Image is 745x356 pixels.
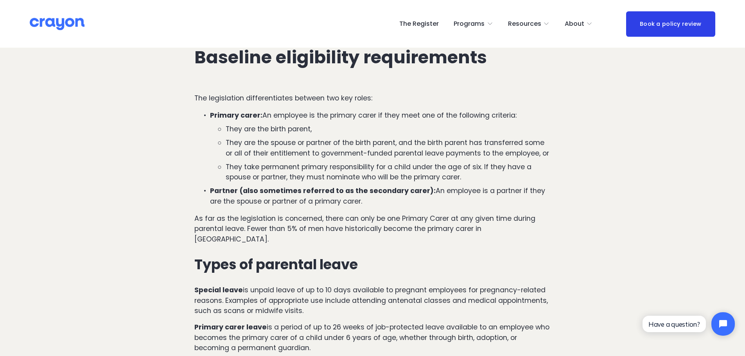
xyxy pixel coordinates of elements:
strong: Special leave [194,285,243,295]
p: The legislation differentiates between two key roles: [194,93,551,103]
p: An employee is the primary carer if they meet one of the following criteria: [210,110,551,120]
p: They are the spouse or partner of the birth parent, and the birth parent has transferred some or ... [226,138,551,158]
span: About [565,18,584,30]
strong: Partner (also sometimes referred to as the secondary carer): [210,186,436,195]
iframe: Tidio Chat [636,306,741,342]
p: They take permanent primary responsibility for a child under the age of six. If they have a spous... [226,162,551,182]
p: They are the birth parent, [226,124,551,134]
a: folder dropdown [508,18,550,30]
p: An employee is a partner if they are the spouse or partner of a primary carer. [210,186,551,206]
h2: Baseline eligibility requirements [194,48,551,67]
a: folder dropdown [565,18,593,30]
span: Programs [454,18,485,30]
a: folder dropdown [454,18,493,30]
a: The Register [399,18,439,30]
p: is unpaid leave of up to 10 days available to pregnant employees for pregnancy-related reasons. E... [194,285,551,316]
strong: Primary carer leave [194,322,267,332]
p: is a period of up to 26 weeks of job-protected leave available to an employee who becomes the pri... [194,322,551,353]
p: As far as the legislation is concerned, there can only be one Primary Carer at any given time dur... [194,213,551,244]
a: Book a policy review [626,11,715,37]
span: Resources [508,18,541,30]
strong: Primary carer: [210,111,262,120]
strong: Types of parental leave [194,255,358,274]
img: Crayon [30,17,84,31]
